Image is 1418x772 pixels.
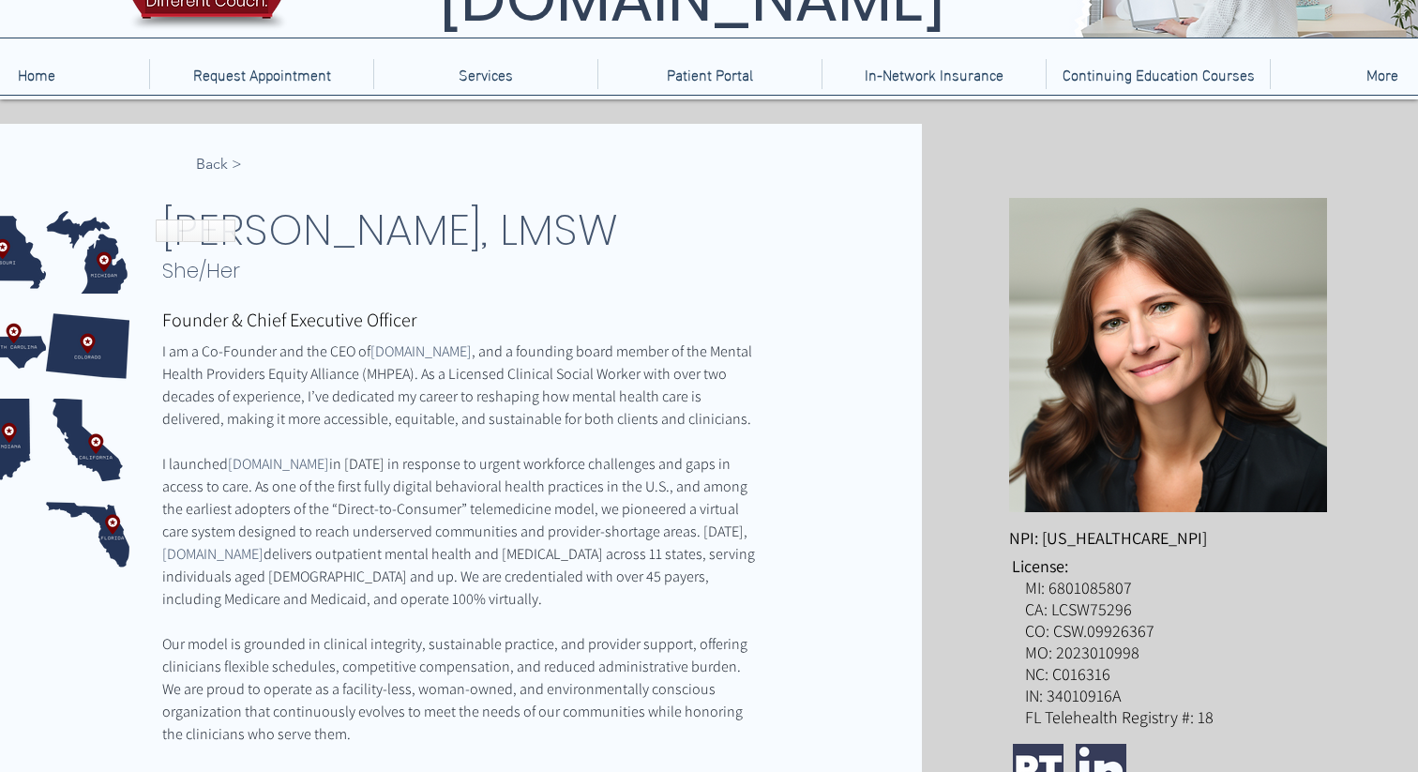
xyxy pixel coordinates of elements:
span: [PERSON_NAME], LMSW [162,200,618,260]
a: Search in Google [209,219,235,242]
a: Highlight & Sticky note [183,219,209,242]
span: < Back [196,154,242,174]
span: I am a Co-Founder and the CEO of [162,341,370,361]
span: She/Her [162,256,240,285]
a: Request Appointment [149,59,373,89]
span: Founder & Chief Executive Officer [162,308,416,332]
span: NPI: [US_HEALTHCARE_NPI] [1009,527,1207,549]
a: [DOMAIN_NAME] [162,544,264,564]
a: Patient Portal [597,59,822,89]
p: In-Network Insurance [855,59,1013,89]
span: Our model is grounded in clinical integrity, sustainable practice, and provider support, offering... [162,634,750,744]
span: delivers outpatient mental health and [MEDICAL_DATA] across 11 states, serving individuals aged [... [162,544,758,609]
span: License: [1012,555,1068,577]
p: Continuing Education Courses [1053,59,1264,89]
a: Continuing Education Courses [1046,59,1270,89]
p: Services [449,59,522,89]
a: Highlight [156,219,183,242]
p: Home [8,59,65,89]
p: Patient Portal [657,59,762,89]
a: < Back [162,151,242,178]
p: MI: 6801085807 CA: LCSW75296 CO: CSW.09926367 MO: 2023010998 NC: C016316 IN: 34010916A FL Telehea... [1025,577,1328,728]
div: Services [373,59,597,89]
a: In-Network Insurance [822,59,1046,89]
span: I launched [162,454,228,474]
p: Request Appointment [184,59,340,89]
a: [DOMAIN_NAME] [370,341,472,361]
a: [DOMAIN_NAME] [228,454,329,474]
span: in [DATE] in response to urgent workforce challenges and gaps in access to care. As one of the fi... [162,454,750,541]
p: More [1357,59,1408,89]
img: Susan Morozowich, LMSW [1009,198,1327,512]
